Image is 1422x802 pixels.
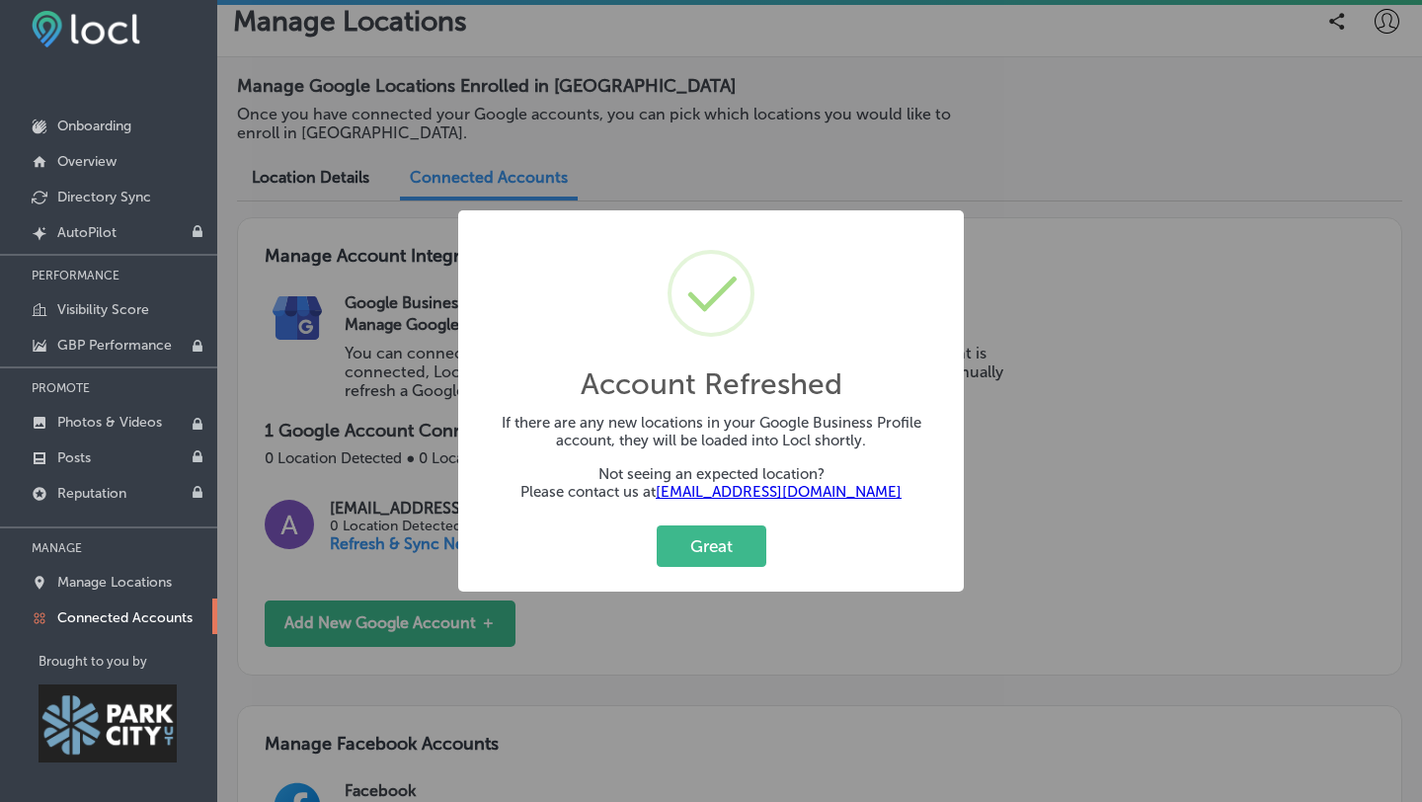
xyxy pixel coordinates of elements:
p: Please contact us at [478,483,944,501]
p: AutoPilot [57,224,117,241]
p: Not seeing an expected location? [478,465,944,483]
p: Visibility Score [57,301,149,318]
p: Connected Accounts [57,609,193,626]
p: Reputation [57,485,126,502]
a: [EMAIL_ADDRESS][DOMAIN_NAME] [656,483,902,501]
p: Onboarding [57,118,131,134]
h2: Account Refreshed [581,366,842,402]
p: Photos & Videos [57,414,162,431]
p: Directory Sync [57,189,151,205]
p: If there are any new locations in your Google Business Profile account, they will be loaded into ... [478,414,944,449]
p: GBP Performance [57,337,172,354]
p: Manage Locations [57,574,172,591]
p: Overview [57,153,117,170]
img: Park City [39,684,177,762]
img: fda3e92497d09a02dc62c9cd864e3231.png [32,11,140,47]
p: Brought to you by [39,654,217,669]
button: Great [657,525,766,566]
p: Posts [57,449,91,466]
